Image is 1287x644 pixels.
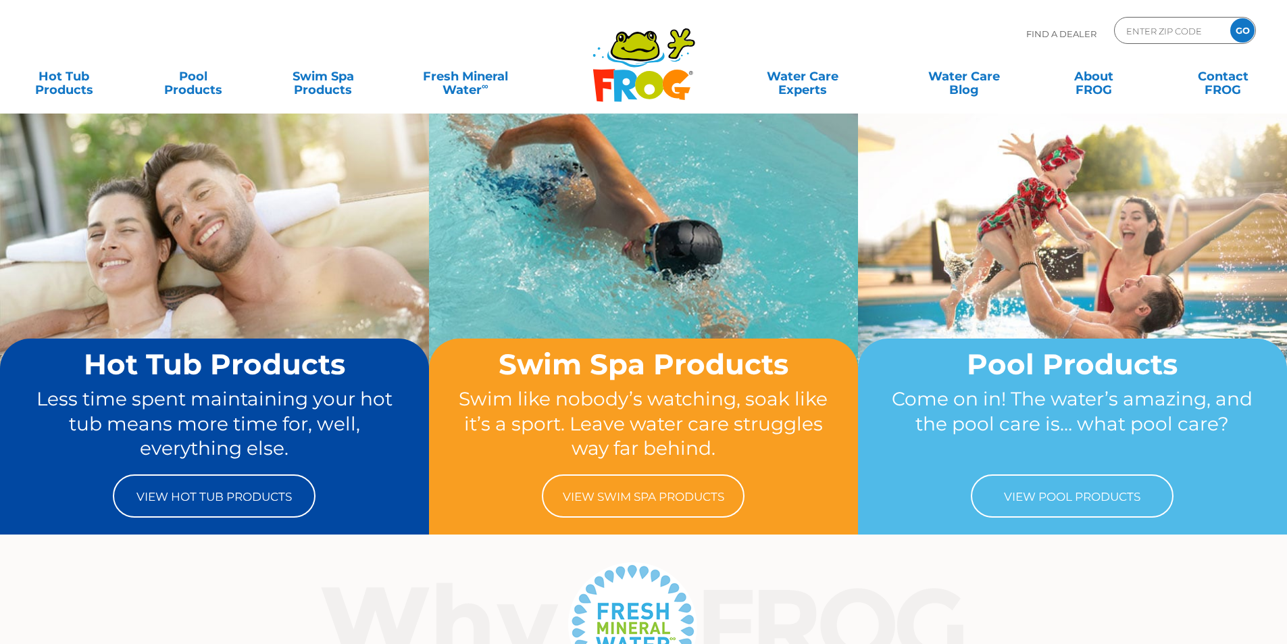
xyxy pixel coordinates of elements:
img: home-banner-pool-short [858,113,1287,433]
a: View Pool Products [971,474,1174,518]
a: ContactFROG [1173,63,1273,90]
p: Find A Dealer [1026,17,1096,51]
a: PoolProducts [143,63,244,90]
input: Zip Code Form [1125,21,1216,41]
a: Swim SpaProducts [273,63,374,90]
sup: ∞ [482,80,488,91]
p: Swim like nobody’s watching, soak like it’s a sport. Leave water care struggles way far behind. [455,387,832,461]
h2: Swim Spa Products [455,349,832,380]
a: AboutFROG [1043,63,1144,90]
img: home-banner-swim-spa-short [429,113,858,433]
a: View Swim Spa Products [542,474,745,518]
p: Come on in! The water’s amazing, and the pool care is… what pool care? [884,387,1261,461]
p: Less time spent maintaining your hot tub means more time for, well, everything else. [26,387,403,461]
a: View Hot Tub Products [113,474,316,518]
h2: Pool Products [884,349,1261,380]
a: Hot TubProducts [14,63,114,90]
a: Fresh MineralWater∞ [402,63,528,90]
a: Water CareExperts [721,63,884,90]
input: GO [1230,18,1255,43]
a: Water CareBlog [913,63,1014,90]
h2: Hot Tub Products [26,349,403,380]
